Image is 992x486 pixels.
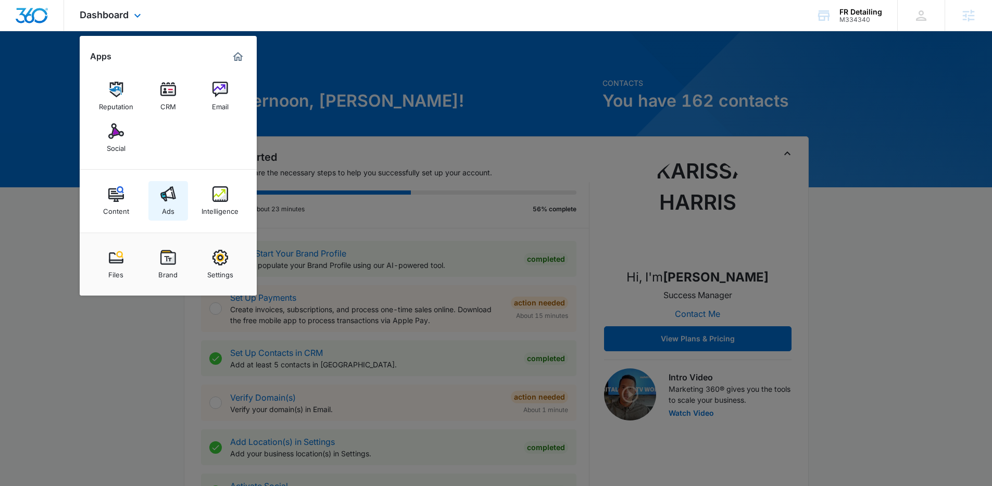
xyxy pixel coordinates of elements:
div: Files [108,265,123,279]
a: Files [96,245,136,284]
h2: Apps [90,52,111,61]
div: Ads [162,202,174,215]
div: Social [107,139,125,152]
div: account name [839,8,882,16]
div: Content [103,202,129,215]
a: Reputation [96,76,136,116]
div: Reputation [99,97,133,111]
div: Intelligence [202,202,238,215]
div: Settings [207,265,233,279]
a: Marketing 360® Dashboard [230,48,246,65]
a: CRM [148,76,188,116]
a: Ads [148,181,188,221]
div: Brand [158,265,178,279]
div: Email [212,97,229,111]
a: Content [96,181,136,221]
div: account id [839,16,882,23]
div: CRM [160,97,176,111]
a: Social [96,118,136,158]
a: Brand [148,245,188,284]
a: Settings [200,245,240,284]
span: Dashboard [80,9,129,20]
a: Intelligence [200,181,240,221]
a: Email [200,76,240,116]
